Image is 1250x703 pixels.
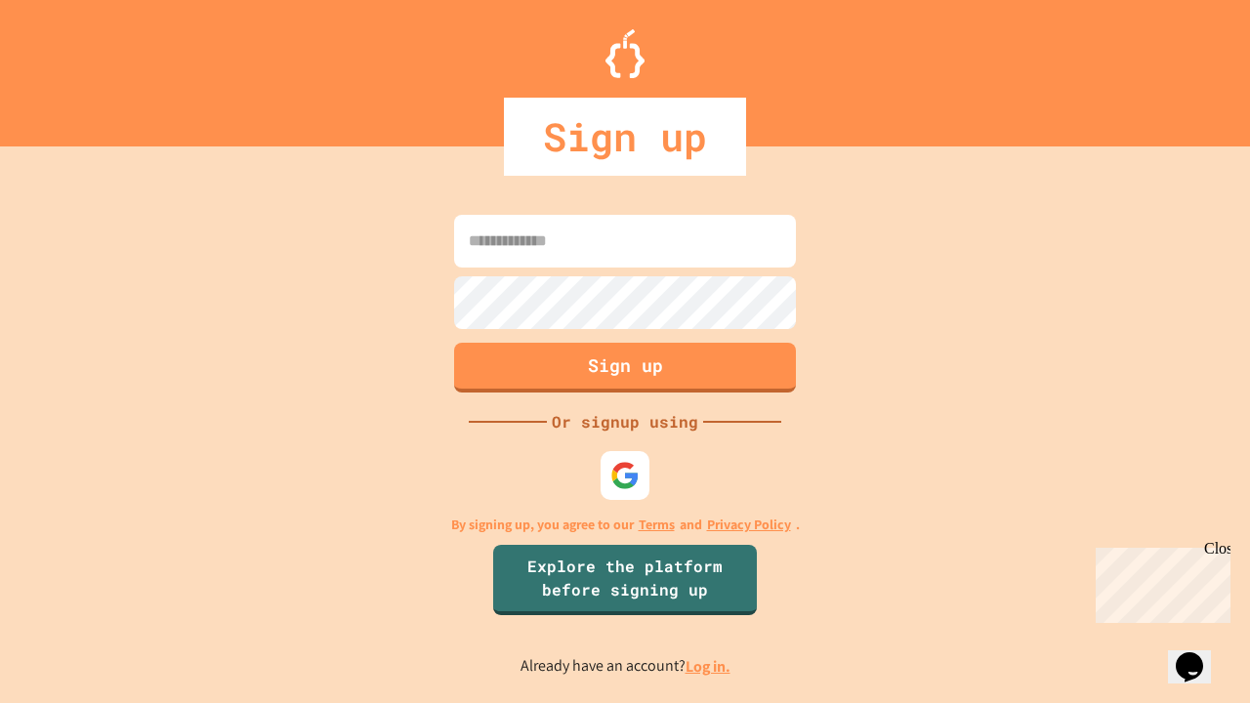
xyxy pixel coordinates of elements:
[707,515,791,535] a: Privacy Policy
[610,461,640,490] img: google-icon.svg
[605,29,645,78] img: Logo.svg
[8,8,135,124] div: Chat with us now!Close
[521,654,730,679] p: Already have an account?
[686,656,730,677] a: Log in.
[639,515,675,535] a: Terms
[504,98,746,176] div: Sign up
[451,515,800,535] p: By signing up, you agree to our and .
[1088,540,1230,623] iframe: chat widget
[547,410,703,434] div: Or signup using
[493,545,757,615] a: Explore the platform before signing up
[454,343,796,393] button: Sign up
[1168,625,1230,683] iframe: chat widget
